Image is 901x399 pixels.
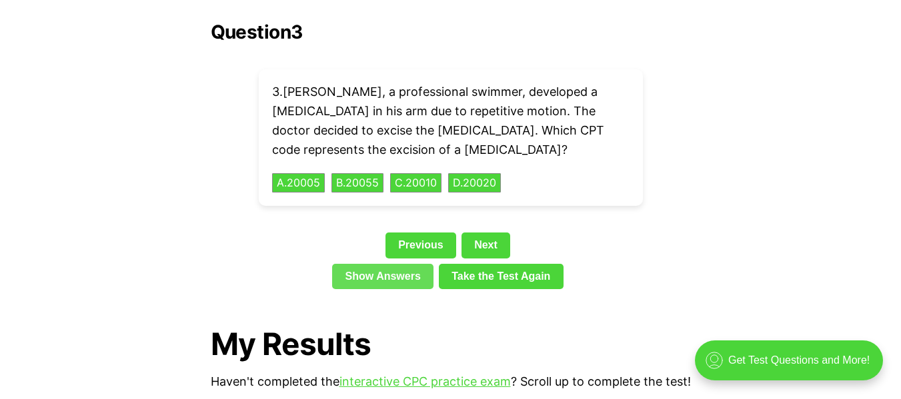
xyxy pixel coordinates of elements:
[211,372,691,392] p: Haven't completed the ? Scroll up to complete the test!
[332,264,433,289] a: Show Answers
[462,232,510,258] a: Next
[211,21,691,43] h2: Question 3
[385,232,456,258] a: Previous
[684,334,901,399] iframe: portal-trigger
[272,173,325,193] button: A.20005
[339,374,511,388] a: interactive CPC practice exam
[272,83,630,159] p: 3 . [PERSON_NAME], a professional swimmer, developed a [MEDICAL_DATA] in his arm due to repetitiv...
[390,173,441,193] button: C.20010
[448,173,501,193] button: D.20020
[439,264,564,289] a: Take the Test Again
[331,173,383,193] button: B.20055
[211,326,691,362] h1: My Results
